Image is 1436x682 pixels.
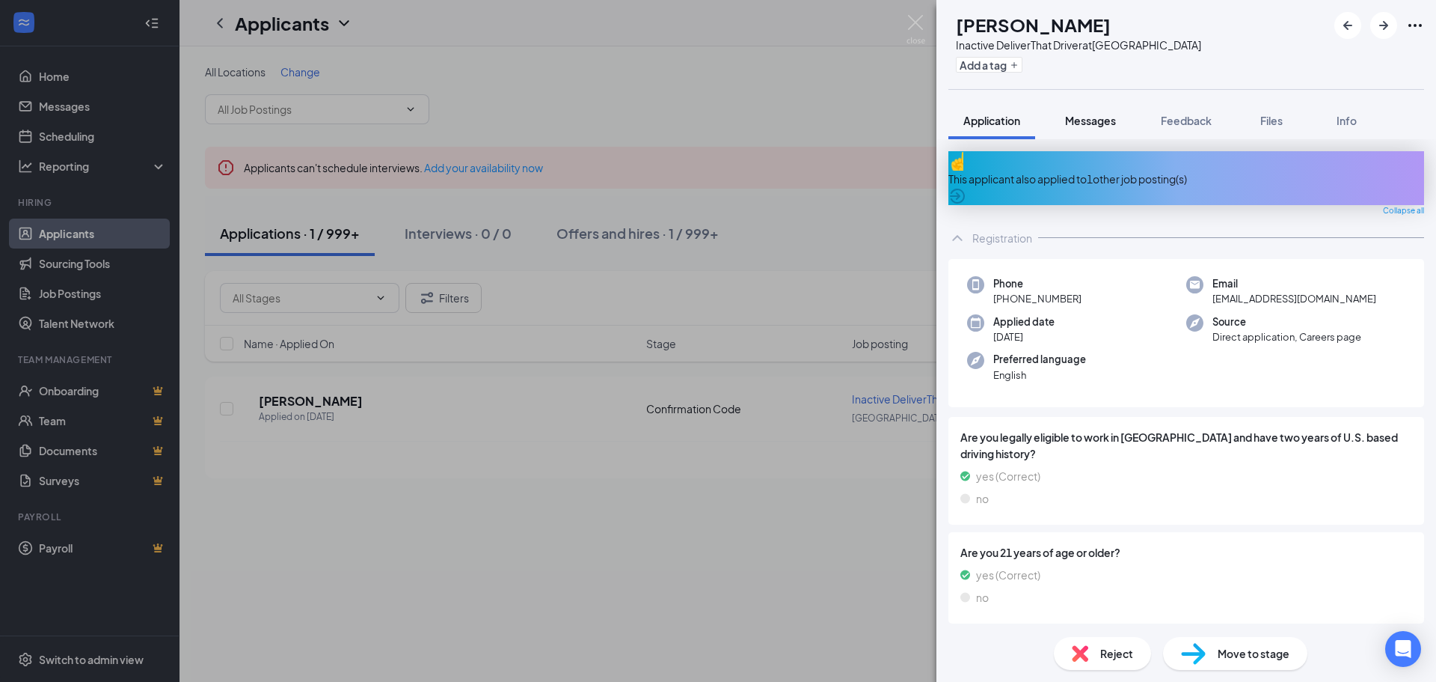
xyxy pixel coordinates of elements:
[1010,61,1019,70] svg: Plus
[993,276,1081,291] span: Phone
[1406,16,1424,34] svg: Ellipses
[976,567,1040,583] span: yes (Correct)
[1383,205,1424,217] span: Collapse all
[948,187,966,205] svg: ArrowCircle
[1212,276,1376,291] span: Email
[956,57,1022,73] button: PlusAdd a tag
[1212,329,1361,344] span: Direct application, Careers page
[1375,16,1393,34] svg: ArrowRight
[993,368,1086,383] span: English
[993,314,1055,329] span: Applied date
[948,171,1424,187] div: This applicant also applied to 1 other job posting(s)
[1212,291,1376,306] span: [EMAIL_ADDRESS][DOMAIN_NAME]
[956,12,1111,37] h1: [PERSON_NAME]
[1212,314,1361,329] span: Source
[1260,114,1283,127] span: Files
[1065,114,1116,127] span: Messages
[1334,12,1361,39] button: ArrowLeftNew
[976,490,989,507] span: no
[1339,16,1357,34] svg: ArrowLeftNew
[948,229,966,247] svg: ChevronUp
[963,114,1020,127] span: Application
[993,329,1055,344] span: [DATE]
[1370,12,1397,39] button: ArrowRight
[1161,114,1212,127] span: Feedback
[976,468,1040,484] span: yes (Correct)
[1218,645,1289,662] span: Move to stage
[1337,114,1357,127] span: Info
[972,231,1032,246] div: Registration
[993,352,1086,367] span: Preferred language
[1385,631,1421,667] div: Open Intercom Messenger
[960,429,1412,462] span: Are you legally eligible to work in [GEOGRAPHIC_DATA] and have two years of U.S. based driving hi...
[960,544,1412,561] span: Are you 21 years of age or older?
[993,291,1081,306] span: [PHONE_NUMBER]
[976,589,989,606] span: no
[956,37,1201,52] div: Inactive DeliverThat Driver at [GEOGRAPHIC_DATA]
[1100,645,1133,662] span: Reject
